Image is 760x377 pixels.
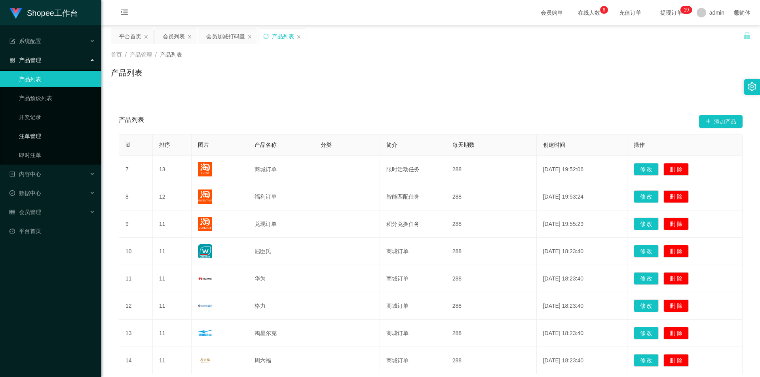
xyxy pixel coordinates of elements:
[634,272,659,285] button: 修 改
[656,10,686,15] span: 提现订单
[9,9,78,16] a: Shopee工作台
[248,156,314,183] td: 商城订单
[9,57,41,63] span: 产品管理
[159,142,170,148] span: 排序
[153,183,192,210] td: 12
[198,353,212,368] img: 689f11dc4bec6.png
[386,142,397,148] span: 简介
[380,183,446,210] td: 智能匹配任务
[119,183,153,210] td: 8
[380,265,446,292] td: 商城订单
[19,147,95,163] a: 即时注单
[153,238,192,265] td: 11
[537,238,627,265] td: [DATE] 18:23:40
[153,320,192,347] td: 11
[634,354,659,367] button: 修 改
[663,354,689,367] button: 删 除
[187,34,192,39] i: 图标: close
[153,292,192,320] td: 11
[153,156,192,183] td: 13
[155,51,157,58] span: /
[263,34,269,39] i: 图标: sync
[446,183,537,210] td: 288
[130,51,152,58] span: 产品管理
[537,265,627,292] td: [DATE] 18:23:40
[663,218,689,230] button: 删 除
[125,142,130,148] span: id
[663,272,689,285] button: 删 除
[380,238,446,265] td: 商城订单
[119,156,153,183] td: 7
[537,210,627,238] td: [DATE] 19:55:29
[380,292,446,320] td: 商城订单
[248,320,314,347] td: 鸿星尔克
[9,190,41,196] span: 数据中心
[160,51,182,58] span: 产品列表
[248,210,314,238] td: 兑现订单
[247,34,252,39] i: 图标: close
[198,299,212,313] img: 689f11b0b23fc.png
[446,292,537,320] td: 288
[634,245,659,258] button: 修 改
[248,238,314,265] td: 屈臣氏
[634,190,659,203] button: 修 改
[19,128,95,144] a: 注单管理
[634,142,645,148] span: 操作
[119,210,153,238] td: 9
[734,10,739,15] i: 图标: global
[446,265,537,292] td: 288
[537,320,627,347] td: [DATE] 18:23:40
[153,265,192,292] td: 11
[663,299,689,312] button: 删 除
[198,271,212,286] img: 689f1199afd67.png
[111,67,142,79] h1: 产品列表
[248,292,314,320] td: 格力
[446,320,537,347] td: 288
[9,8,22,19] img: logo.9652507e.png
[248,183,314,210] td: 福利订单
[198,244,212,258] img: 68176a989e162.jpg
[380,347,446,374] td: 商城订单
[686,6,689,14] p: 9
[537,156,627,183] td: [DATE] 19:52:06
[9,171,41,177] span: 内容中心
[9,223,95,239] a: 图标: dashboard平台首页
[663,190,689,203] button: 删 除
[198,162,212,176] img: 689de6352d57d.png
[634,299,659,312] button: 修 改
[9,38,15,44] i: 图标: form
[380,320,446,347] td: 商城订单
[153,347,192,374] td: 11
[600,6,608,14] sup: 6
[125,51,127,58] span: /
[537,292,627,320] td: [DATE] 18:23:40
[380,156,446,183] td: 限时活动任务
[543,142,565,148] span: 创建时间
[680,6,692,14] sup: 19
[272,29,294,44] div: 产品列表
[446,238,537,265] td: 288
[198,189,212,204] img: 68a004cec2cb9.png
[699,115,743,128] button: 图标: plus添加产品
[9,38,41,44] span: 系统配置
[198,326,212,340] img: 689f11c7de789.png
[663,327,689,339] button: 删 除
[446,210,537,238] td: 288
[537,347,627,374] td: [DATE] 18:23:40
[9,57,15,63] i: 图标: appstore-o
[144,34,148,39] i: 图标: close
[9,190,15,196] i: 图标: check-circle-o
[119,320,153,347] td: 13
[119,29,141,44] div: 平台首页
[603,6,606,14] p: 6
[119,265,153,292] td: 11
[111,0,138,26] i: 图标: menu-fold
[248,265,314,292] td: 华为
[634,327,659,339] button: 修 改
[380,210,446,238] td: 积分兑换任务
[19,71,95,87] a: 产品列表
[615,10,645,15] span: 充值订单
[119,238,153,265] td: 10
[111,51,122,58] span: 首页
[321,142,332,148] span: 分类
